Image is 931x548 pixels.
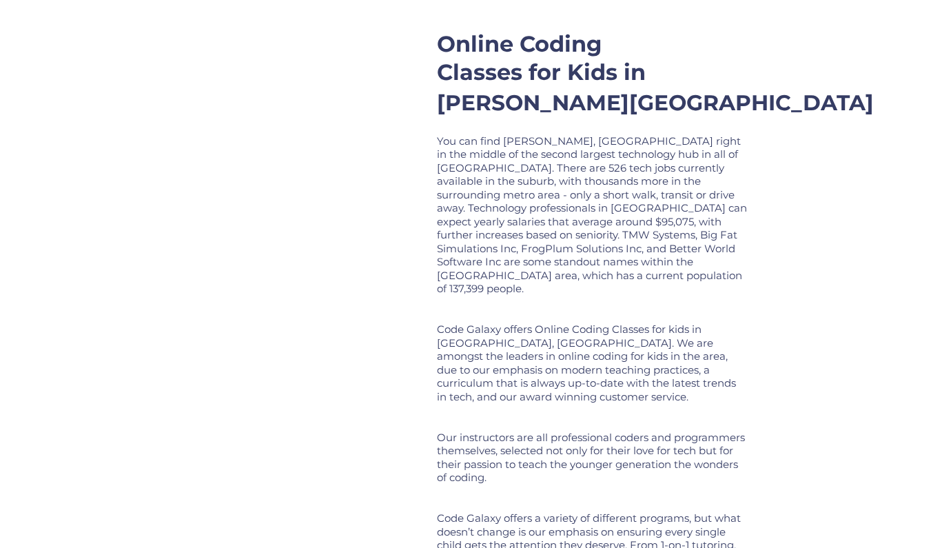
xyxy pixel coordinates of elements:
p: ‍ [437,410,747,424]
p: You can find [PERSON_NAME], [GEOGRAPHIC_DATA] right in the middle of the second largest technolog... [437,134,747,296]
p: Code Galaxy offers Online Coding Classes for kids in [GEOGRAPHIC_DATA], [GEOGRAPHIC_DATA]. We are... [437,323,747,403]
p: Our instructors are all professional coders and programmers themselves, selected not only for the... [437,431,747,485]
p: ‍ [437,303,747,316]
iframe: Langley, BC, Canada [127,294,334,449]
h2: Online Coding Classes for Kids in [437,30,874,87]
h2: [PERSON_NAME][GEOGRAPHIC_DATA] [437,89,874,117]
p: ‍ [437,491,747,505]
